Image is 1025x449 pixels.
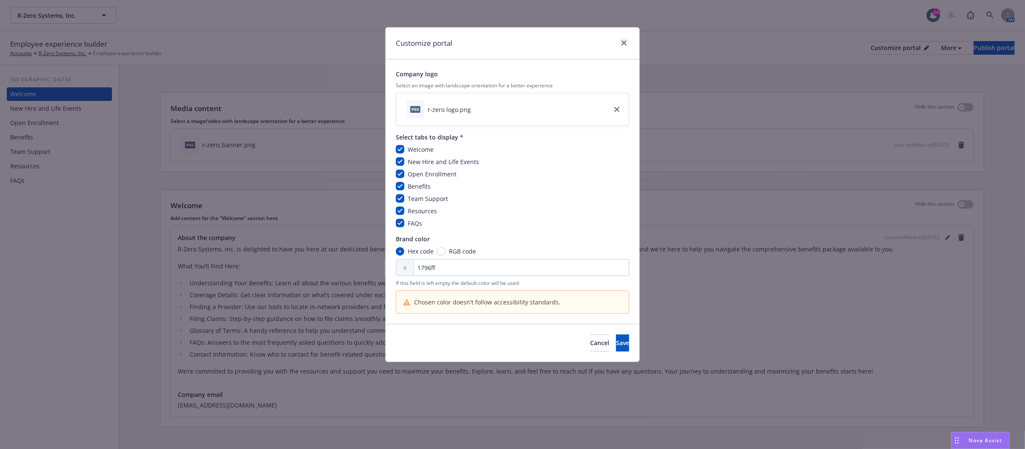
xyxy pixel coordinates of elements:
[396,38,452,49] h1: Customize portal
[396,70,629,78] span: Company logo
[449,247,476,256] span: RGB code
[408,207,437,215] span: Resources
[403,263,407,272] span: #
[619,38,629,48] a: close
[396,82,629,89] span: Select an image with landscape orientation for a better experience
[396,234,629,243] span: Brand color
[474,105,481,114] button: download file
[408,182,431,190] span: Benefits
[396,279,629,287] span: If this field is left empty the default color will be used
[410,106,420,112] span: png
[396,247,404,256] input: Hex code
[408,247,434,256] span: Hex code
[590,335,609,351] button: Cancel
[396,133,629,142] span: Select tabs to display *
[437,247,445,256] input: RGB code
[616,335,629,351] button: Save
[952,432,962,449] div: Drag to move
[590,339,609,347] span: Cancel
[612,104,622,114] a: close
[408,195,448,203] span: Team Support
[408,170,456,178] span: Open Enrollment
[408,219,422,227] span: FAQs
[428,105,471,114] div: r-zero logo.png
[414,298,560,307] span: Chosen color doesn't follow accessibility standards.
[616,339,629,347] span: Save
[951,432,1010,449] button: Nova Assist
[408,145,434,153] span: Welcome
[969,437,1003,444] span: Nova Assist
[408,158,479,166] span: New Hire and Life Events
[396,259,629,276] input: FFFFFF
